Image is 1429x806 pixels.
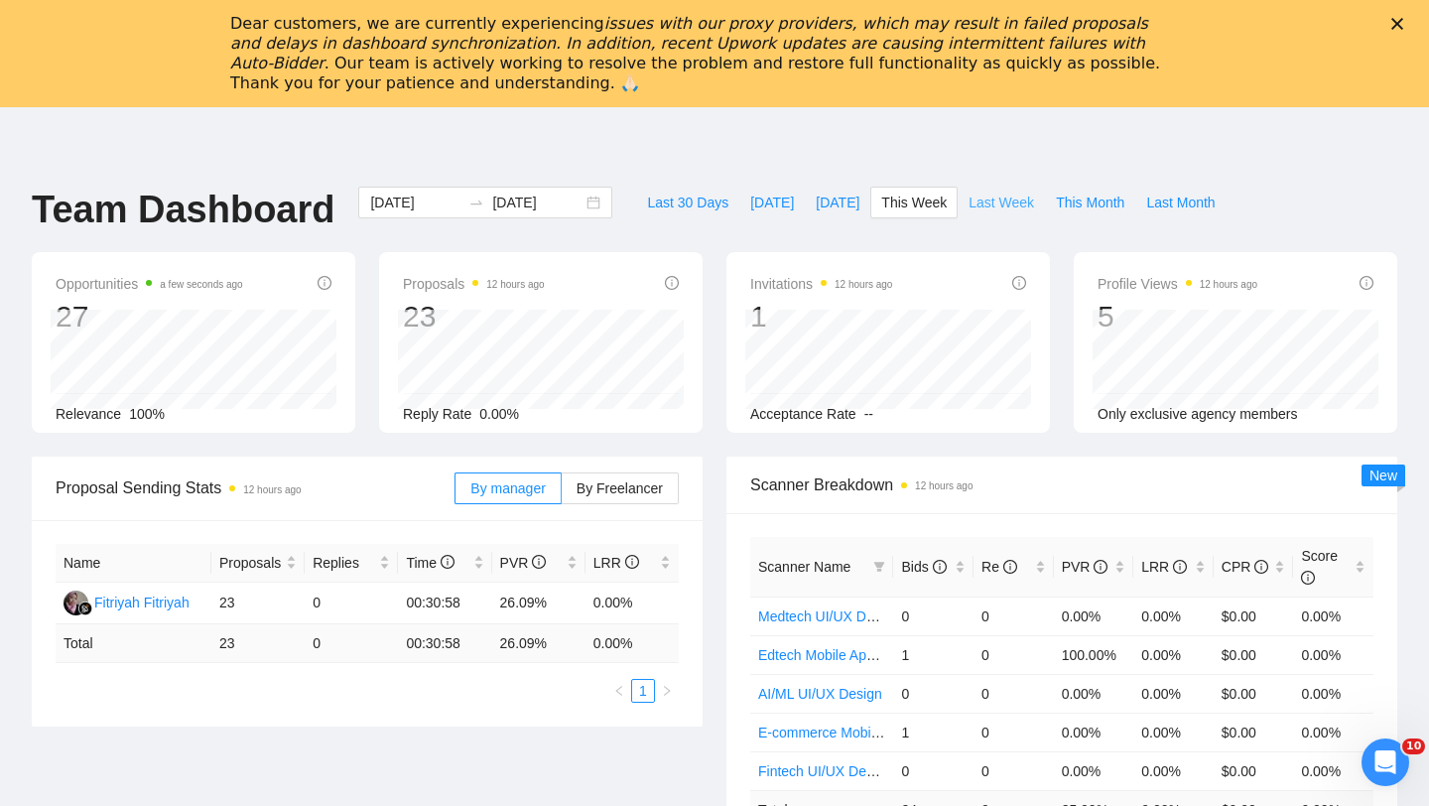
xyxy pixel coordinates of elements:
a: AI/ML UI/UX Design [758,686,882,702]
span: info-circle [1360,276,1373,290]
td: 26.09 % [492,624,585,663]
span: Replies [313,552,375,574]
img: gigradar-bm.png [78,602,92,615]
td: 0 [305,624,398,663]
time: 12 hours ago [243,484,301,495]
td: 1 [893,713,974,751]
span: New [1369,468,1397,483]
td: 0 [974,713,1054,751]
td: 0.00% [1293,635,1373,674]
td: 0.00% [1133,674,1214,713]
span: info-circle [625,555,639,569]
td: 00:30:58 [398,624,491,663]
time: 12 hours ago [915,480,973,491]
span: PVR [1062,559,1108,575]
td: 0.00% [1133,713,1214,751]
button: [DATE] [739,187,805,218]
div: 1 [750,298,892,336]
span: This Week [881,192,947,213]
td: 23 [211,624,305,663]
div: 23 [403,298,545,336]
button: Last 30 Days [636,187,739,218]
th: Name [56,544,211,583]
span: -- [864,406,873,422]
span: Scanner Name [758,559,850,575]
span: This Month [1056,192,1124,213]
td: 0 [974,635,1054,674]
li: Next Page [655,679,679,703]
div: 5 [1098,298,1257,336]
span: 0.00% [479,406,519,422]
td: 0 [974,597,1054,635]
td: 0 [893,674,974,713]
iframe: Intercom live chat [1362,739,1409,786]
td: 0.00% [1133,751,1214,790]
span: info-circle [933,560,947,574]
span: left [613,685,625,697]
td: 0.00 % [585,624,679,663]
span: Relevance [56,406,121,422]
td: Total [56,624,211,663]
td: $0.00 [1214,635,1294,674]
span: info-circle [318,276,331,290]
span: Scanner Breakdown [750,472,1373,497]
div: 27 [56,298,243,336]
td: 0 [974,751,1054,790]
button: [DATE] [805,187,870,218]
span: right [661,685,673,697]
input: Start date [370,192,460,213]
span: Bids [901,559,946,575]
span: filter [869,552,889,582]
span: 100% [129,406,165,422]
span: Only exclusive agency members [1098,406,1298,422]
span: By Freelancer [577,480,663,496]
a: Edtech Mobile App scanner [758,647,927,663]
td: 0 [893,597,974,635]
time: 12 hours ago [1200,279,1257,290]
button: left [607,679,631,703]
a: 1 [632,680,654,702]
span: info-circle [665,276,679,290]
td: 23 [211,583,305,624]
td: 0.00% [1293,597,1373,635]
span: Proposal Sending Stats [56,475,455,500]
span: Acceptance Rate [750,406,856,422]
span: PVR [500,555,547,571]
span: filter [873,561,885,573]
td: $0.00 [1214,597,1294,635]
td: 00:30:58 [398,583,491,624]
span: info-circle [532,555,546,569]
button: This Month [1045,187,1135,218]
span: Score [1301,548,1338,586]
button: Last Month [1135,187,1226,218]
span: CPR [1222,559,1268,575]
td: 100.00% [1054,635,1134,674]
span: LRR [1141,559,1187,575]
td: 26.09% [492,583,585,624]
td: 0.00% [1133,635,1214,674]
input: End date [492,192,583,213]
a: FFFitriyah Fitriyah [64,594,190,609]
a: Medtech UI/UX Design [758,608,899,624]
span: Re [981,559,1017,575]
td: 0.00% [1054,751,1134,790]
div: Dear customers, we are currently experiencing . Our team is actively working to resolve the probl... [230,14,1167,93]
a: Fintech UI/UX Design [758,763,892,779]
td: $0.00 [1214,674,1294,713]
span: info-circle [1173,560,1187,574]
span: to [468,195,484,210]
i: issues with our proxy providers, which may result in failed proposals and delays in dashboard syn... [230,14,1148,72]
span: Last Month [1146,192,1215,213]
td: 1 [893,635,974,674]
h1: Team Dashboard [32,187,334,233]
span: Reply Rate [403,406,471,422]
td: 0 [893,751,974,790]
span: Profile Views [1098,272,1257,296]
span: Last Week [969,192,1034,213]
img: FF [64,591,88,615]
span: [DATE] [750,192,794,213]
span: info-circle [1012,276,1026,290]
td: $0.00 [1214,713,1294,751]
div: Закрыть [1391,18,1411,30]
td: 0 [974,674,1054,713]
